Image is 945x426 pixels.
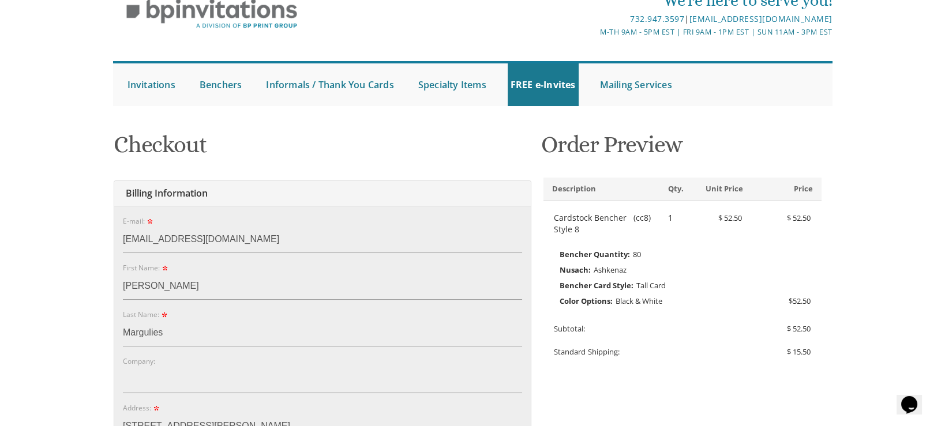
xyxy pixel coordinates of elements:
[543,183,659,194] div: Description
[689,13,832,24] a: [EMAIL_ADDRESS][DOMAIN_NAME]
[682,183,752,194] div: Unit Price
[415,63,489,106] a: Specialty Items
[353,12,832,26] div: |
[114,132,531,166] h1: Checkout
[787,213,811,223] span: $ 52.50
[560,247,630,262] span: Bencher Quantity:
[263,63,396,106] a: Informals / Thank You Cards
[616,296,662,306] span: Black & White
[197,63,245,106] a: Benchers
[659,183,682,194] div: Qty.
[597,63,675,106] a: Mailing Services
[123,187,208,199] span: Billing Information
[897,380,933,414] iframe: chat widget
[718,213,742,223] span: $ 52.50
[123,356,155,366] label: Company:
[541,132,824,166] h1: Order Preview
[787,323,811,334] span: $ 52.50
[787,346,811,357] span: $ 15.50
[560,262,591,277] span: Nusach:
[594,265,627,275] span: Ashkenaz
[508,63,579,106] a: FREE e-Invites
[147,219,152,224] img: pc_icon_required.gif
[588,346,620,357] span: Shipping:
[123,403,161,413] label: Address:
[560,293,613,308] span: Color Options:
[353,26,832,38] div: M-Th 9am - 5pm EST | Fri 9am - 1pm EST | Sun 11am - 3pm EST
[125,63,178,106] a: Invitations
[123,263,170,273] label: First Name:
[630,13,684,24] a: 732.947.3597
[153,406,159,411] img: pc_icon_required.gif
[636,280,666,291] span: Tall Card
[789,293,811,308] span: $52.50
[633,212,651,235] span: (cc8)
[554,323,585,334] span: Subtotal:
[554,346,586,357] span: Standard
[123,216,155,226] label: E-mail:
[162,312,167,318] img: pc_icon_required.gif
[560,278,633,293] span: Bencher Card Style:
[633,249,641,259] span: 80
[123,310,169,319] label: Last Name:
[659,212,682,224] div: 1
[752,183,822,194] div: Price
[554,212,631,235] span: Cardstock Bencher Style 8
[162,266,167,271] img: pc_icon_required.gif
